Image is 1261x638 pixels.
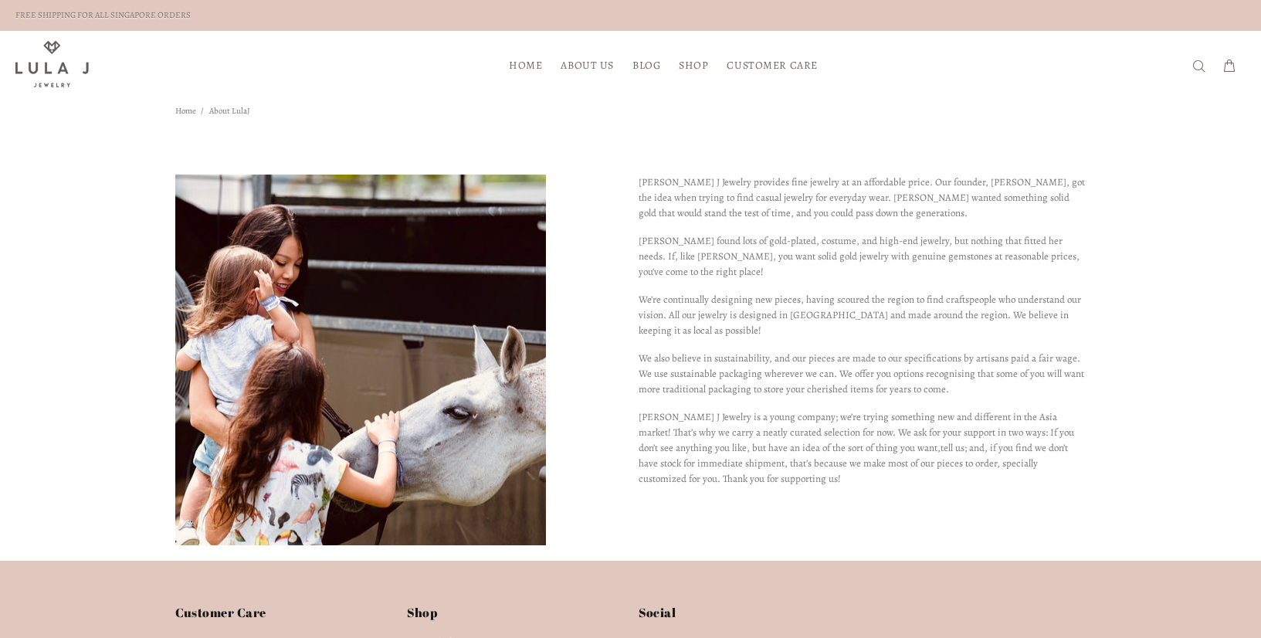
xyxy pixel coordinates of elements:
[561,59,613,71] span: About Us
[623,53,669,77] a: Blog
[175,105,196,117] a: Home
[632,59,660,71] span: Blog
[639,351,1086,397] p: We also believe in sustainability, and our pieces are made to our specifications by artisans paid...
[407,602,623,634] h4: Shop
[639,602,1086,634] h4: Social
[639,292,1086,338] p: We’re continually designing new pieces, having scoured the region to find craftspeople who unders...
[727,59,817,71] span: Customer Care
[201,100,255,122] li: About LulaJ
[15,7,191,24] div: FREE SHIPPING FOR ALL SINGAPORE ORDERS
[679,59,708,71] span: Shop
[639,233,1086,280] p: [PERSON_NAME] found lots of gold-plated, costume, and high-end jewelry, but nothing that fitted h...
[717,53,817,77] a: Customer Care
[941,441,964,454] a: tell us
[669,53,717,77] a: Shop
[500,53,551,77] a: HOME
[639,175,1086,221] p: [PERSON_NAME] J Jewelry provides fine jewelry at an affordable price. Our founder, [PERSON_NAME],...
[639,409,1086,487] p: [PERSON_NAME] J Jewelry is a young company; we’re trying something new and different in the Asia ...
[175,602,392,634] h4: Customer Care
[509,59,542,71] span: HOME
[551,53,622,77] a: About Us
